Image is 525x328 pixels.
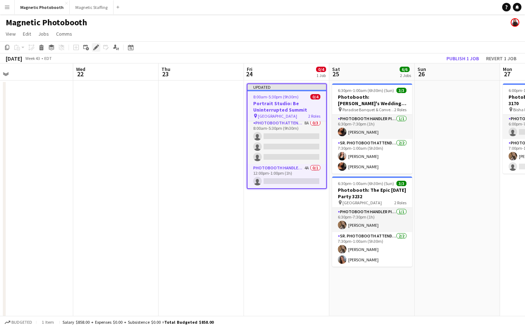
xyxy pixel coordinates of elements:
[503,66,512,72] span: Mon
[23,31,31,37] span: Edit
[338,181,394,186] span: 6:30pm-1:00am (6h30m) (Sun)
[4,318,33,326] button: Budgeted
[56,31,72,37] span: Comms
[39,319,56,325] span: 1 item
[6,31,16,37] span: View
[394,200,406,205] span: 2 Roles
[247,84,326,90] div: Updated
[332,187,412,200] h3: Photobooth: The Epic [DATE] Party 3232
[161,66,170,72] span: Thu
[247,100,326,113] h3: Portrait Studio: Be Uninterrupted Summit
[258,113,297,119] span: [GEOGRAPHIC_DATA]
[511,18,519,27] app-user-avatar: Maria Lopes
[416,70,426,78] span: 26
[75,70,85,78] span: 22
[24,56,41,61] span: Week 43
[62,319,214,325] div: Salary $858.00 + Expenses $0.00 + Subsistence $0.00 =
[247,164,326,188] app-card-role: Photobooth Handler Pick-Up/Drop-Off4A0/112:00pm-1:00pm (1h)
[160,70,170,78] span: 23
[444,54,482,63] button: Publish 1 job
[6,17,87,28] h1: Magnetic Photobooth
[332,83,412,174] app-job-card: 6:30pm-1:00am (6h30m) (Sun)3/3Photobooth: [PERSON_NAME]'s Wedding 3022 Paradise Banquet & Convent...
[20,29,34,39] a: Edit
[396,88,406,93] span: 3/3
[417,66,426,72] span: Sun
[396,181,406,186] span: 3/3
[247,66,252,72] span: Fri
[11,320,32,325] span: Budgeted
[247,119,326,164] app-card-role: Photobooth Attendant8A0/38:00am-5:30pm (9h30m)
[247,83,327,189] app-job-card: Updated8:00am-5:30pm (9h30m)0/4Portrait Studio: Be Uninterrupted Summit [GEOGRAPHIC_DATA]2 RolesP...
[342,200,382,205] span: [GEOGRAPHIC_DATA]
[3,29,19,39] a: View
[76,66,85,72] span: Wed
[38,31,49,37] span: Jobs
[310,94,320,99] span: 0/4
[316,73,326,78] div: 1 Job
[394,107,406,112] span: 2 Roles
[308,113,320,119] span: 2 Roles
[332,208,412,232] app-card-role: Photobooth Handler Pick-Up/Drop-Off1/16:30pm-7:30pm (1h)[PERSON_NAME]
[253,94,299,99] span: 8:00am-5:30pm (9h30m)
[316,67,326,72] span: 0/4
[332,232,412,267] app-card-role: Sr. Photobooth Attendant2/27:30pm-1:00am (5h30m)[PERSON_NAME][PERSON_NAME]
[483,54,519,63] button: Revert 1 job
[246,70,252,78] span: 24
[44,56,52,61] div: EDT
[35,29,52,39] a: Jobs
[332,115,412,139] app-card-role: Photobooth Handler Pick-Up/Drop-Off1/16:30pm-7:30pm (1h)[PERSON_NAME]
[164,319,214,325] span: Total Budgeted $858.00
[70,0,114,14] button: Magnetic Staffing
[332,139,412,174] app-card-role: Sr. Photobooth Attendant2/27:30pm-1:00am (5h30m)[PERSON_NAME][PERSON_NAME]
[15,0,70,14] button: Magnetic Photobooth
[53,29,75,39] a: Comms
[338,88,394,93] span: 6:30pm-1:00am (6h30m) (Sun)
[502,70,512,78] span: 27
[332,176,412,267] app-job-card: 6:30pm-1:00am (6h30m) (Sun)3/3Photobooth: The Epic [DATE] Party 3232 [GEOGRAPHIC_DATA]2 RolesPhot...
[400,73,411,78] div: 2 Jobs
[332,94,412,107] h3: Photobooth: [PERSON_NAME]'s Wedding 3022
[332,66,340,72] span: Sat
[6,55,22,62] div: [DATE]
[400,67,410,72] span: 6/6
[331,70,340,78] span: 25
[342,107,394,112] span: Paradise Banquet & Convention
